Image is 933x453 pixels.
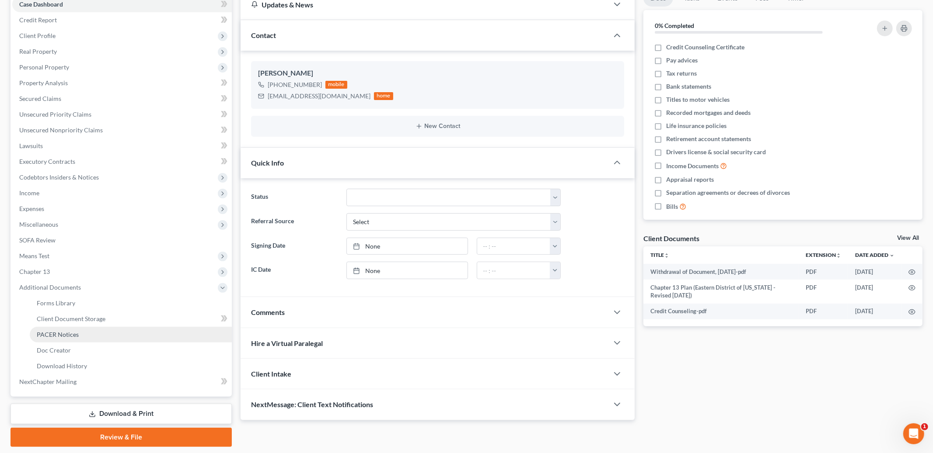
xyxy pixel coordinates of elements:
[666,56,698,65] span: Pay advices
[477,238,551,255] input: -- : --
[19,32,56,39] span: Client Profile
[19,268,50,275] span: Chapter 13
[325,81,347,89] div: mobile
[806,252,841,258] a: Extensionunfold_more
[19,252,49,259] span: Means Test
[12,138,232,154] a: Lawsuits
[19,126,103,134] span: Unsecured Nonpriority Claims
[12,154,232,169] a: Executory Contracts
[643,304,799,319] td: Credit Counseling-pdf
[30,295,232,311] a: Forms Library
[12,374,232,390] a: NextChapter Mailing
[19,158,75,165] span: Executory Contracts
[251,339,323,347] span: Hire a Virtual Paralegal
[921,423,928,430] span: 1
[848,264,902,280] td: [DATE]
[799,304,848,319] td: PDF
[12,122,232,138] a: Unsecured Nonpriority Claims
[19,142,43,149] span: Lawsuits
[347,238,467,255] a: None
[37,299,75,307] span: Forms Library
[19,189,39,197] span: Income
[643,264,799,280] td: Withdrawal of Document, [DATE]-pdf
[666,188,790,197] span: Separation agreements or decrees of divorces
[848,280,902,304] td: [DATE]
[247,238,342,255] label: Signing Date
[666,135,751,143] span: Retirement account statements
[10,404,232,424] a: Download & Print
[251,31,276,39] span: Contact
[19,205,44,212] span: Expenses
[19,221,58,228] span: Miscellaneous
[37,315,105,322] span: Client Document Storage
[889,253,895,258] i: expand_more
[799,280,848,304] td: PDF
[666,82,711,91] span: Bank statements
[12,75,232,91] a: Property Analysis
[19,236,56,244] span: SOFA Review
[251,159,284,167] span: Quick Info
[666,162,719,170] span: Income Documents
[258,68,617,79] div: [PERSON_NAME]
[247,262,342,279] label: IC Date
[666,148,766,156] span: Drivers license & social security card
[37,362,87,370] span: Download History
[258,123,617,130] button: New Contact
[30,311,232,327] a: Client Document Storage
[12,12,232,28] a: Credit Report
[19,48,57,55] span: Real Property
[855,252,895,258] a: Date Added expand_more
[19,0,63,8] span: Case Dashboard
[19,79,68,86] span: Property Analysis
[666,202,678,211] span: Bills
[247,189,342,206] label: Status
[666,121,727,130] span: Life insurance policies
[643,234,699,243] div: Client Documents
[37,346,71,354] span: Doc Creator
[666,43,744,52] span: Credit Counseling Certificate
[903,423,924,444] iframe: Intercom live chat
[30,327,232,342] a: PACER Notices
[19,378,77,385] span: NextChapter Mailing
[650,252,669,258] a: Titleunfold_more
[30,342,232,358] a: Doc Creator
[30,358,232,374] a: Download History
[19,63,69,71] span: Personal Property
[19,284,81,291] span: Additional Documents
[666,175,714,184] span: Appraisal reports
[247,213,342,231] label: Referral Source
[19,16,57,24] span: Credit Report
[666,69,697,78] span: Tax returns
[37,331,79,338] span: PACER Notices
[251,400,373,408] span: NextMessage: Client Text Notifications
[655,22,694,29] strong: 0% Completed
[897,235,919,241] a: View All
[643,280,799,304] td: Chapter 13 Plan (Eastern District of [US_STATE] - Revised [DATE])
[12,91,232,107] a: Secured Claims
[477,262,551,279] input: -- : --
[19,173,99,181] span: Codebtors Insiders & Notices
[12,107,232,122] a: Unsecured Priority Claims
[664,253,669,258] i: unfold_more
[666,95,730,104] span: Titles to motor vehicles
[347,262,467,279] a: None
[268,92,370,100] div: [EMAIL_ADDRESS][DOMAIN_NAME]
[268,80,322,89] div: [PHONE_NUMBER]
[666,108,751,117] span: Recorded mortgages and deeds
[12,232,232,248] a: SOFA Review
[19,111,91,118] span: Unsecured Priority Claims
[836,253,841,258] i: unfold_more
[251,308,285,316] span: Comments
[251,370,291,378] span: Client Intake
[848,304,902,319] td: [DATE]
[10,428,232,447] a: Review & File
[799,264,848,280] td: PDF
[19,95,61,102] span: Secured Claims
[374,92,393,100] div: home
